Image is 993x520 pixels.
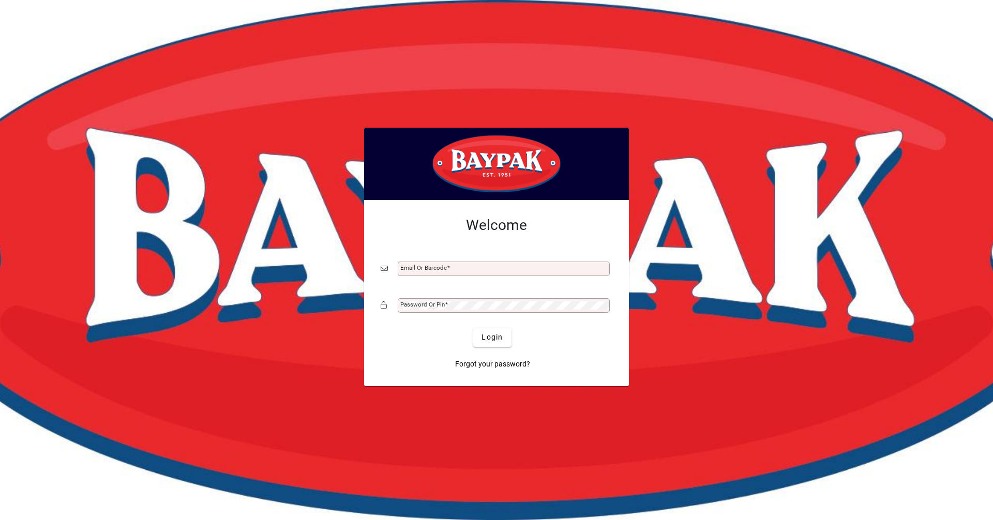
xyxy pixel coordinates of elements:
[400,301,445,308] mat-label: Password or Pin
[455,359,530,370] span: Forgot your password?
[451,355,534,374] a: Forgot your password?
[473,328,511,347] button: Login
[482,332,503,343] span: Login
[381,217,612,234] h2: Welcome
[400,264,447,271] mat-label: Email or Barcode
